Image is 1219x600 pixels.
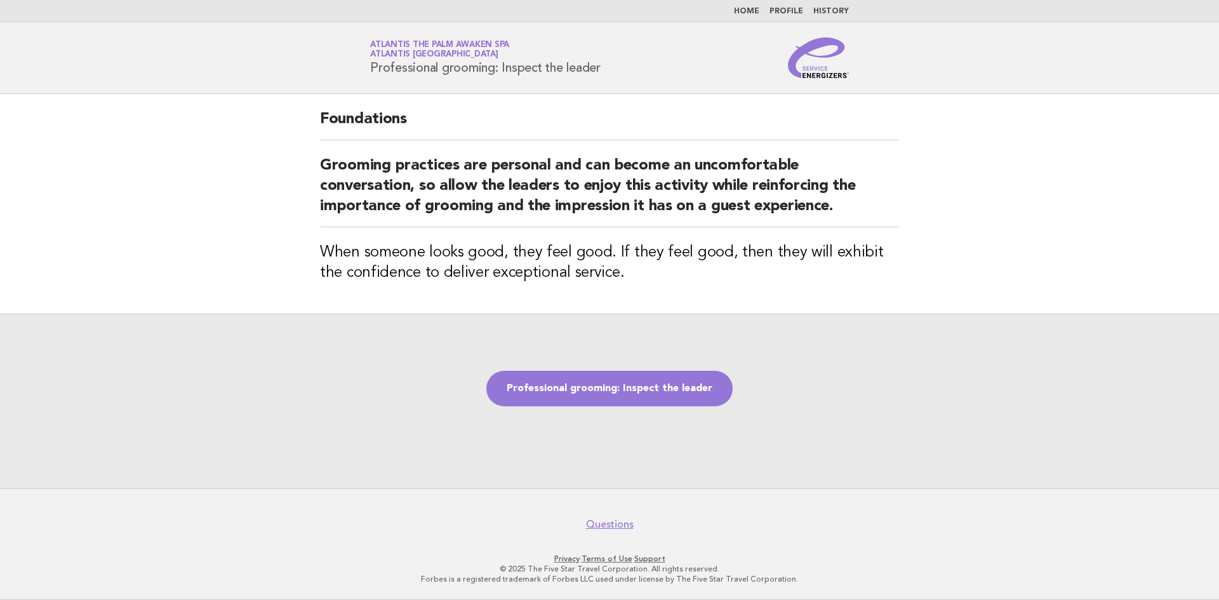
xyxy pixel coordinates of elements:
h2: Foundations [320,109,899,140]
p: Forbes is a registered trademark of Forbes LLC used under license by The Five Star Travel Corpora... [221,574,998,584]
a: Professional grooming: Inspect the leader [486,371,733,406]
a: History [813,8,849,15]
h1: Professional grooming: Inspect the leader [370,41,601,74]
a: Support [634,554,665,563]
a: Questions [586,518,634,531]
a: Profile [769,8,803,15]
span: Atlantis [GEOGRAPHIC_DATA] [370,51,498,59]
a: Terms of Use [582,554,632,563]
p: © 2025 The Five Star Travel Corporation. All rights reserved. [221,564,998,574]
h2: Grooming practices are personal and can become an uncomfortable conversation, so allow the leader... [320,156,899,227]
a: Privacy [554,554,580,563]
p: · · [221,554,998,564]
a: Atlantis The Palm Awaken SpaAtlantis [GEOGRAPHIC_DATA] [370,41,509,58]
img: Service Energizers [788,37,849,78]
a: Home [734,8,759,15]
h3: When someone looks good, they feel good. If they feel good, then they will exhibit the confidence... [320,243,899,283]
